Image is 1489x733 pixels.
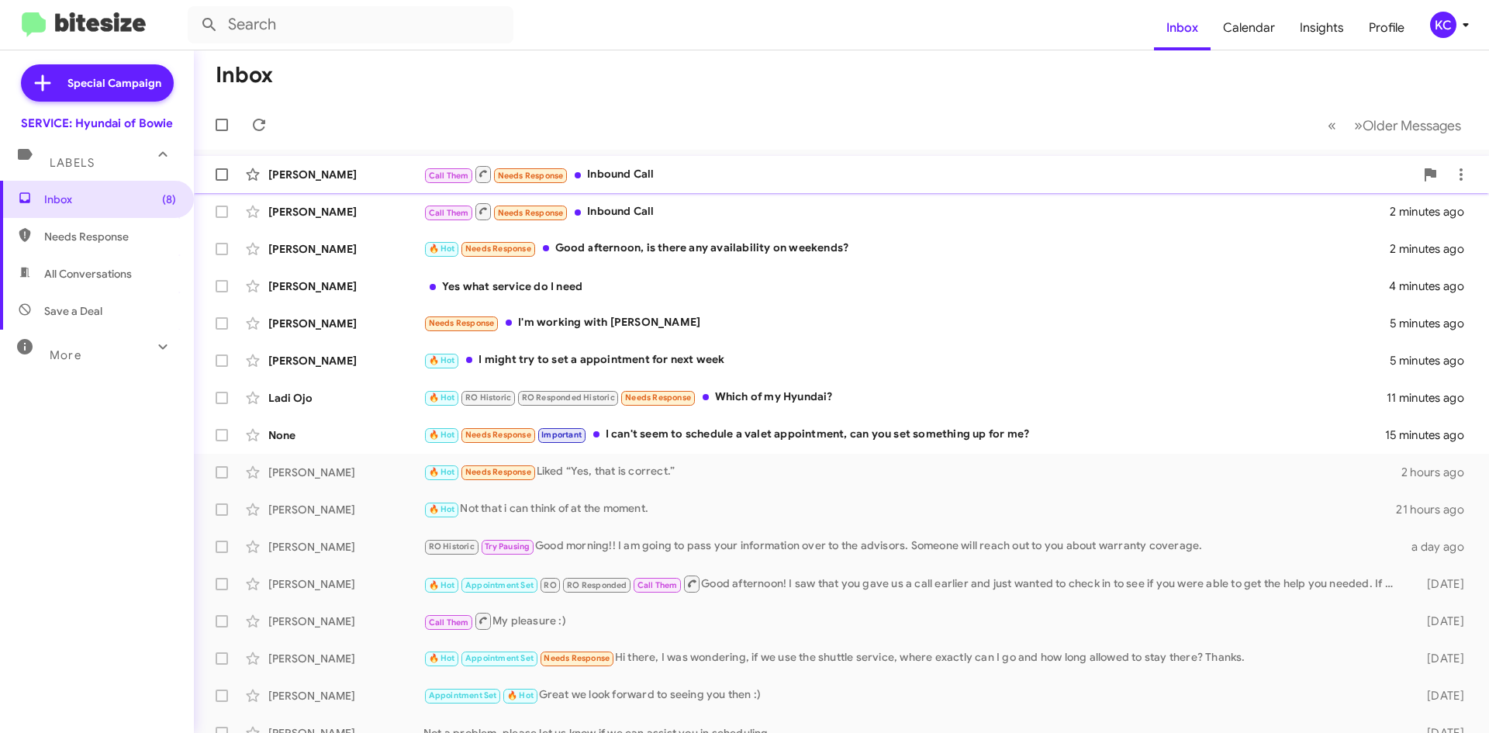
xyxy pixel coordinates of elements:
span: Labels [50,156,95,170]
span: 🔥 Hot [429,467,455,477]
span: Needs Response [429,318,495,328]
span: (8) [162,192,176,207]
div: Which of my Hyundai? [423,389,1387,406]
div: Hi there, I was wondering, if we use the shuttle service, where exactly can I go and how long all... [423,649,1402,667]
span: Needs Response [498,208,564,218]
div: [PERSON_NAME] [268,278,423,294]
div: Good afternoon! I saw that you gave us a call earlier and just wanted to check in to see if you w... [423,574,1402,593]
a: Inbox [1154,5,1211,50]
div: [DATE] [1402,576,1477,592]
a: Insights [1287,5,1356,50]
div: Great we look forward to seeing you then :) [423,686,1402,704]
span: Call Them [429,208,469,218]
div: 4 minutes ago [1389,278,1477,294]
span: RO Historic [429,541,475,551]
span: 🔥 Hot [507,690,534,700]
span: 🔥 Hot [429,653,455,663]
a: Profile [1356,5,1417,50]
span: 🔥 Hot [429,580,455,590]
div: 11 minutes ago [1387,390,1477,406]
div: [PERSON_NAME] [268,465,423,480]
span: RO [544,580,556,590]
span: Needs Response [44,229,176,244]
div: [DATE] [1402,688,1477,704]
span: Call Them [429,171,469,181]
div: 2 hours ago [1401,465,1477,480]
div: Good afternoon, is there any availability on weekends? [423,240,1390,258]
div: [PERSON_NAME] [268,241,423,257]
span: « [1328,116,1336,135]
div: Inbound Call [423,202,1390,221]
span: Save a Deal [44,303,102,319]
div: Inbound Call [423,164,1415,184]
div: Good morning!! I am going to pass your information over to the advisors. Someone will reach out t... [423,538,1402,555]
span: Older Messages [1363,117,1461,134]
span: Needs Response [465,244,531,254]
span: Call Them [429,617,469,628]
span: » [1354,116,1363,135]
span: Inbox [44,192,176,207]
span: 🔥 Hot [429,355,455,365]
div: [PERSON_NAME] [268,614,423,629]
span: RO Historic [465,392,511,403]
div: SERVICE: Hyundai of Bowie [21,116,173,131]
div: I'm working with [PERSON_NAME] [423,314,1390,332]
div: a day ago [1402,539,1477,555]
div: I might try to set a appointment for next week [423,351,1390,369]
div: 2 minutes ago [1390,241,1477,257]
span: 🔥 Hot [429,244,455,254]
input: Search [188,6,513,43]
div: 15 minutes ago [1385,427,1477,443]
div: [PERSON_NAME] [268,316,423,331]
span: 🔥 Hot [429,430,455,440]
h1: Inbox [216,63,273,88]
span: Needs Response [544,653,610,663]
span: Appointment Set [465,580,534,590]
a: Special Campaign [21,64,174,102]
div: None [268,427,423,443]
span: RO Responded [567,580,627,590]
div: [PERSON_NAME] [268,651,423,666]
div: Yes what service do I need [423,278,1389,294]
div: [PERSON_NAME] [268,204,423,220]
div: My pleasure :) [423,611,1402,631]
span: Call Them [637,580,678,590]
div: 5 minutes ago [1390,353,1477,368]
div: [PERSON_NAME] [268,502,423,517]
div: [PERSON_NAME] [268,539,423,555]
div: 21 hours ago [1396,502,1477,517]
div: Liked “Yes, that is correct.” [423,463,1401,481]
div: 5 minutes ago [1390,316,1477,331]
span: Try Pausing [485,541,530,551]
div: [PERSON_NAME] [268,688,423,704]
div: KC [1430,12,1456,38]
div: [PERSON_NAME] [268,353,423,368]
span: Appointment Set [465,653,534,663]
div: [PERSON_NAME] [268,167,423,182]
span: 🔥 Hot [429,392,455,403]
div: [PERSON_NAME] [268,576,423,592]
div: [DATE] [1402,651,1477,666]
div: I can't seem to schedule a valet appointment, can you set something up for me? [423,426,1385,444]
span: Special Campaign [67,75,161,91]
span: Appointment Set [429,690,497,700]
span: All Conversations [44,266,132,282]
span: 🔥 Hot [429,504,455,514]
span: RO Responded Historic [522,392,615,403]
span: More [50,348,81,362]
button: Next [1345,109,1470,141]
span: Needs Response [625,392,691,403]
span: Needs Response [465,467,531,477]
span: Important [541,430,582,440]
div: [DATE] [1402,614,1477,629]
span: Needs Response [465,430,531,440]
button: KC [1417,12,1472,38]
button: Previous [1318,109,1346,141]
a: Calendar [1211,5,1287,50]
nav: Page navigation example [1319,109,1470,141]
div: 2 minutes ago [1390,204,1477,220]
